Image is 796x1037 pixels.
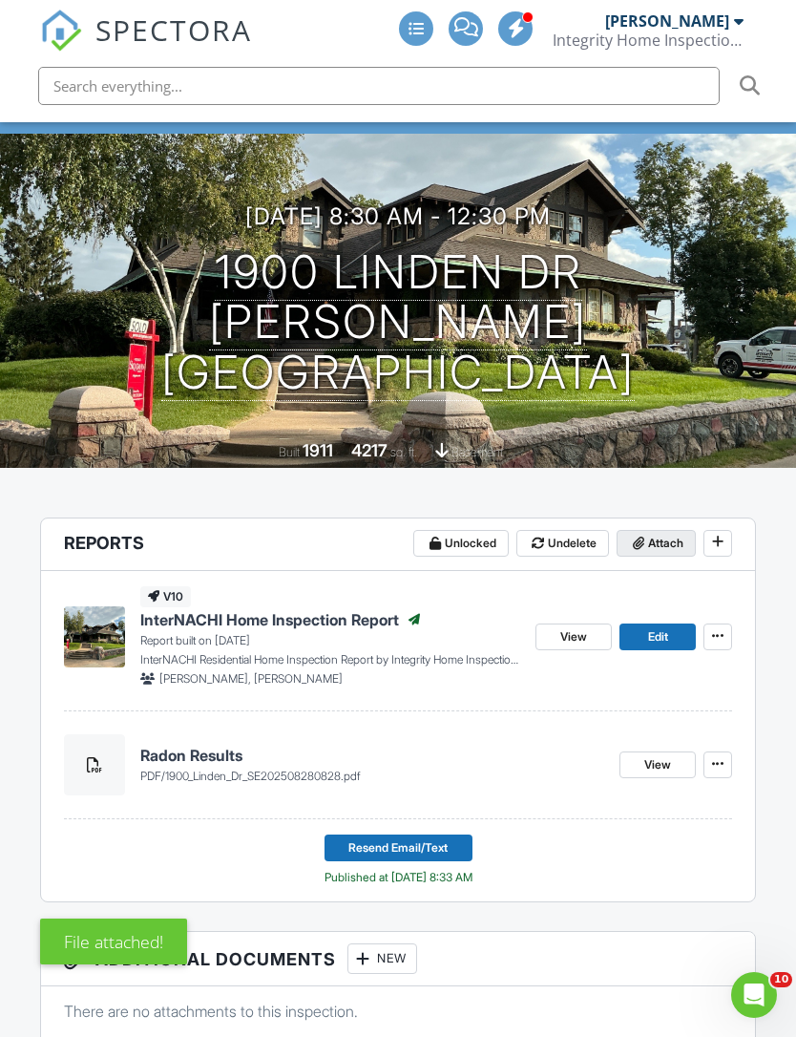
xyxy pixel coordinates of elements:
a: SPECTORA [40,26,252,66]
iframe: Intercom live chat [731,972,777,1018]
div: File attached! [40,919,187,964]
span: SPECTORA [95,10,252,50]
img: The Best Home Inspection Software - Spectora [40,10,82,52]
p: There are no attachments to this inspection. [64,1001,733,1022]
div: Integrity Home Inspections [553,31,744,50]
span: Built [279,445,300,459]
div: 4217 [351,440,388,460]
span: 10 [770,972,792,987]
span: basement [451,445,503,459]
span: sq. ft. [390,445,417,459]
div: [PERSON_NAME] [605,11,729,31]
h3: [DATE] 8:30 am - 12:30 pm [245,203,551,229]
div: 1911 [303,440,333,460]
input: Search everything... [38,67,720,105]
